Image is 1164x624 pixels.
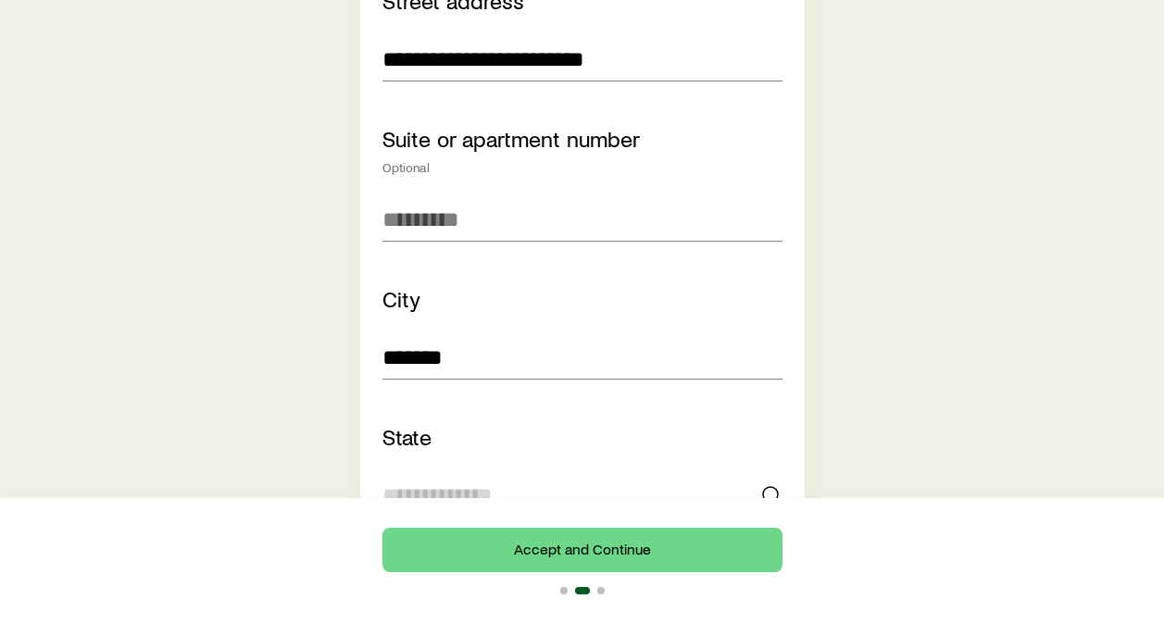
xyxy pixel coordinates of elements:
div: Optional [382,160,782,175]
label: City [382,285,420,312]
button: Accept and Continue [382,528,782,572]
label: Suite or apartment number [382,125,640,152]
label: State [382,423,432,450]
